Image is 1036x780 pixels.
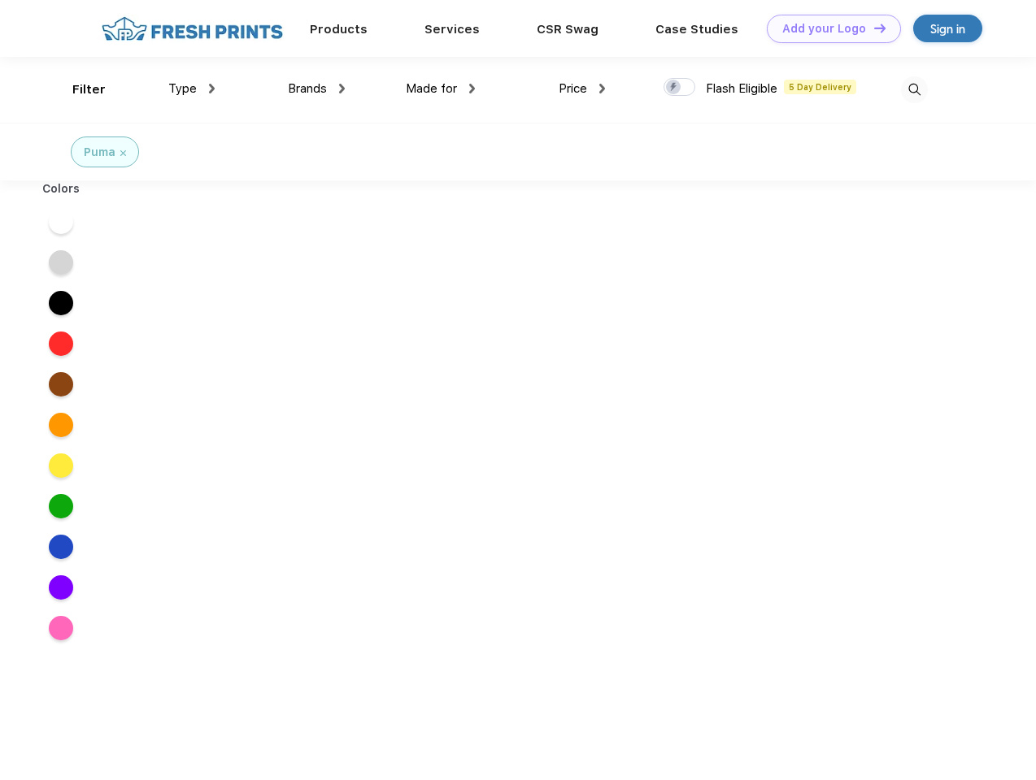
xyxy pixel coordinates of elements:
[599,84,605,93] img: dropdown.png
[469,84,475,93] img: dropdown.png
[930,19,965,38] div: Sign in
[706,81,777,96] span: Flash Eligible
[310,22,368,37] a: Products
[874,24,886,32] img: DT
[782,22,866,36] div: Add your Logo
[97,15,288,43] img: fo%20logo%202.webp
[537,22,599,37] a: CSR Swag
[784,80,856,94] span: 5 Day Delivery
[339,84,345,93] img: dropdown.png
[120,150,126,156] img: filter_cancel.svg
[424,22,480,37] a: Services
[168,81,197,96] span: Type
[901,76,928,103] img: desktop_search.svg
[913,15,982,42] a: Sign in
[72,80,106,99] div: Filter
[209,84,215,93] img: dropdown.png
[559,81,587,96] span: Price
[30,180,93,197] div: Colors
[406,81,457,96] span: Made for
[288,81,327,96] span: Brands
[84,144,115,161] div: Puma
